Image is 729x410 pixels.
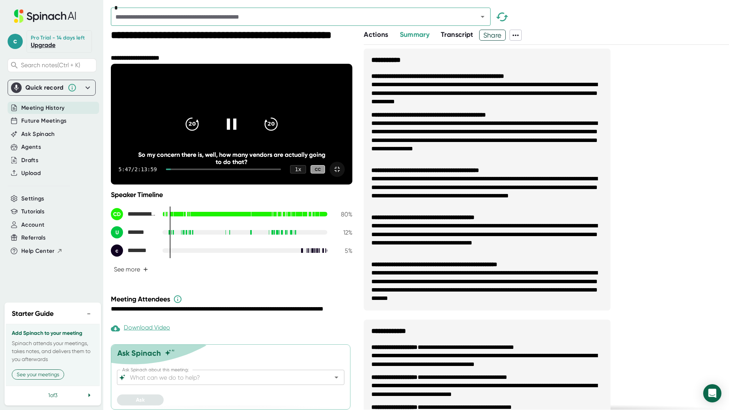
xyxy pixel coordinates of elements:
[480,28,506,42] span: Share
[111,324,170,333] div: Paid feature
[128,372,320,383] input: What can we do to help?
[111,208,123,220] div: CD
[12,339,94,363] p: Spinach attends your meetings, takes notes, and delivers them to you afterwards
[331,372,342,383] button: Open
[290,165,306,173] div: 1 x
[111,263,151,276] button: See more+
[441,30,473,40] button: Transcript
[84,308,94,319] button: −
[21,247,55,255] span: Help Center
[311,165,325,174] div: CC
[111,226,123,238] div: U
[21,104,65,112] button: Meeting History
[118,166,157,172] div: 5:47 / 2:13:59
[11,80,92,95] div: Quick record
[31,35,85,41] div: Pro Trial - 14 days left
[111,244,156,257] div: cmanning
[400,30,429,40] button: Summary
[8,34,23,49] span: c
[117,394,164,405] button: Ask
[111,191,352,199] div: Speaker Timeline
[111,226,156,238] div: Unknown
[12,369,64,380] button: See your meetings
[111,208,156,220] div: Christopher D'Souza
[21,221,44,229] button: Account
[12,330,94,336] h3: Add Spinach to your meeting
[21,130,55,139] button: Ask Spinach
[21,233,46,242] button: Referrals
[143,266,148,273] span: +
[333,211,352,218] div: 80 %
[31,41,55,49] a: Upgrade
[364,30,388,39] span: Actions
[479,30,506,41] button: Share
[333,247,352,254] div: 5 %
[21,117,66,125] button: Future Meetings
[25,84,64,91] div: Quick record
[21,156,38,165] button: Drafts
[21,169,41,178] button: Upload
[477,11,488,22] button: Open
[21,61,80,69] span: Search notes (Ctrl + K)
[364,30,388,40] button: Actions
[12,309,54,319] h2: Starter Guide
[21,194,44,203] button: Settings
[135,151,328,166] div: So my concern there is, well, how many vendors are actually going to do that?
[21,247,63,255] button: Help Center
[111,295,354,304] div: Meeting Attendees
[441,30,473,39] span: Transcript
[136,397,145,403] span: Ask
[21,207,44,216] button: Tutorials
[400,30,429,39] span: Summary
[21,143,41,151] button: Agents
[111,244,123,257] div: c
[703,384,721,402] div: Open Intercom Messenger
[333,229,352,236] div: 12 %
[117,348,161,358] div: Ask Spinach
[48,392,57,398] span: 1 of 3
